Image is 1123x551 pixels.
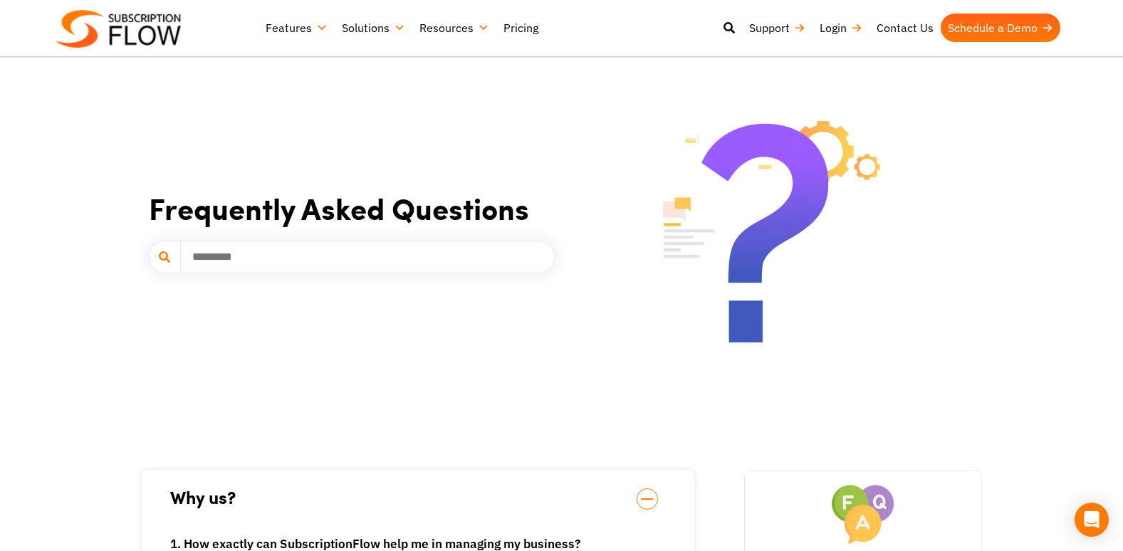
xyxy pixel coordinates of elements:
a: Support [742,14,813,42]
a: Login [813,14,869,42]
span: Why us? [170,484,666,511]
a: Solutions [335,14,412,42]
h1: Frequently Asked Questions [149,189,555,227]
a: Features [258,14,335,42]
div: Open Intercom Messenger [1075,503,1109,537]
img: query-icon [832,485,894,544]
a: Pricing [496,14,545,42]
img: Subscriptionflow [56,10,181,48]
a: Contact Us [869,14,941,42]
img: faq-icon [663,121,880,342]
a: Resources [412,14,496,42]
a: Schedule a Demo [941,14,1060,42]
